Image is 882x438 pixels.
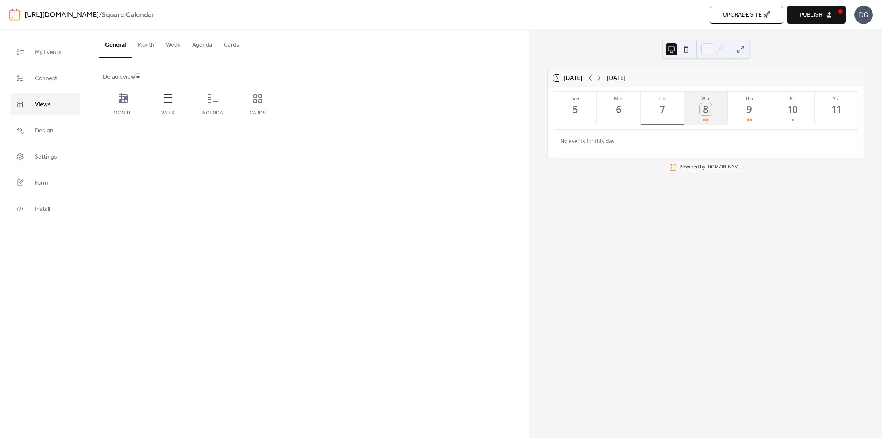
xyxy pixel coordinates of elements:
div: 10 [787,103,799,115]
div: Powered by [680,164,742,170]
button: Thu9 [728,92,771,125]
div: Week [155,110,181,116]
div: Month [110,110,136,116]
button: Fri10 [771,92,814,125]
div: Tue [643,95,682,102]
a: Form [11,171,80,194]
span: Install [35,203,50,215]
div: 9 [743,103,756,115]
div: Sun [556,95,595,102]
span: Connect [35,73,57,84]
div: 11 [831,103,843,115]
button: Mon6 [597,92,640,125]
button: Week [160,30,186,57]
div: DC [854,6,873,24]
button: Agenda [186,30,218,57]
button: Cards [218,30,245,57]
a: [URL][DOMAIN_NAME] [25,8,99,22]
a: Views [11,93,80,115]
span: Publish [800,11,822,19]
button: Month [132,30,160,57]
span: Form [35,177,48,189]
div: No events for this day [555,132,857,150]
span: Settings [35,151,57,163]
a: Design [11,119,80,142]
button: Upgrade site 🚀 [710,6,783,24]
button: Tue7 [641,92,684,125]
span: Views [35,99,51,110]
div: 6 [613,103,625,115]
div: Fri [773,95,812,102]
span: Design [35,125,53,136]
div: 5 [569,103,581,115]
button: Wed8 [684,92,727,125]
img: logo [9,9,20,21]
button: Sun5 [553,92,597,125]
button: 8[DATE] [551,73,585,83]
b: / [99,8,101,22]
div: Mon [599,95,638,102]
div: Agenda [200,110,226,116]
div: [DATE] [607,74,625,82]
button: General [99,30,132,58]
div: Cards [245,110,270,116]
a: Install [11,197,80,220]
a: Settings [11,145,80,168]
button: Publish [787,6,846,24]
a: Connect [11,67,80,89]
span: Upgrade site 🚀 [723,11,770,19]
a: [DOMAIN_NAME] [706,164,742,170]
div: Thu [730,95,769,102]
div: Default view [103,73,517,82]
div: 7 [656,103,668,115]
span: My Events [35,47,61,58]
div: Wed [686,95,725,102]
button: Sat11 [815,92,858,125]
div: Sat [817,95,856,102]
b: Square Calendar [101,8,154,22]
a: My Events [11,41,80,63]
div: 8 [700,103,712,115]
